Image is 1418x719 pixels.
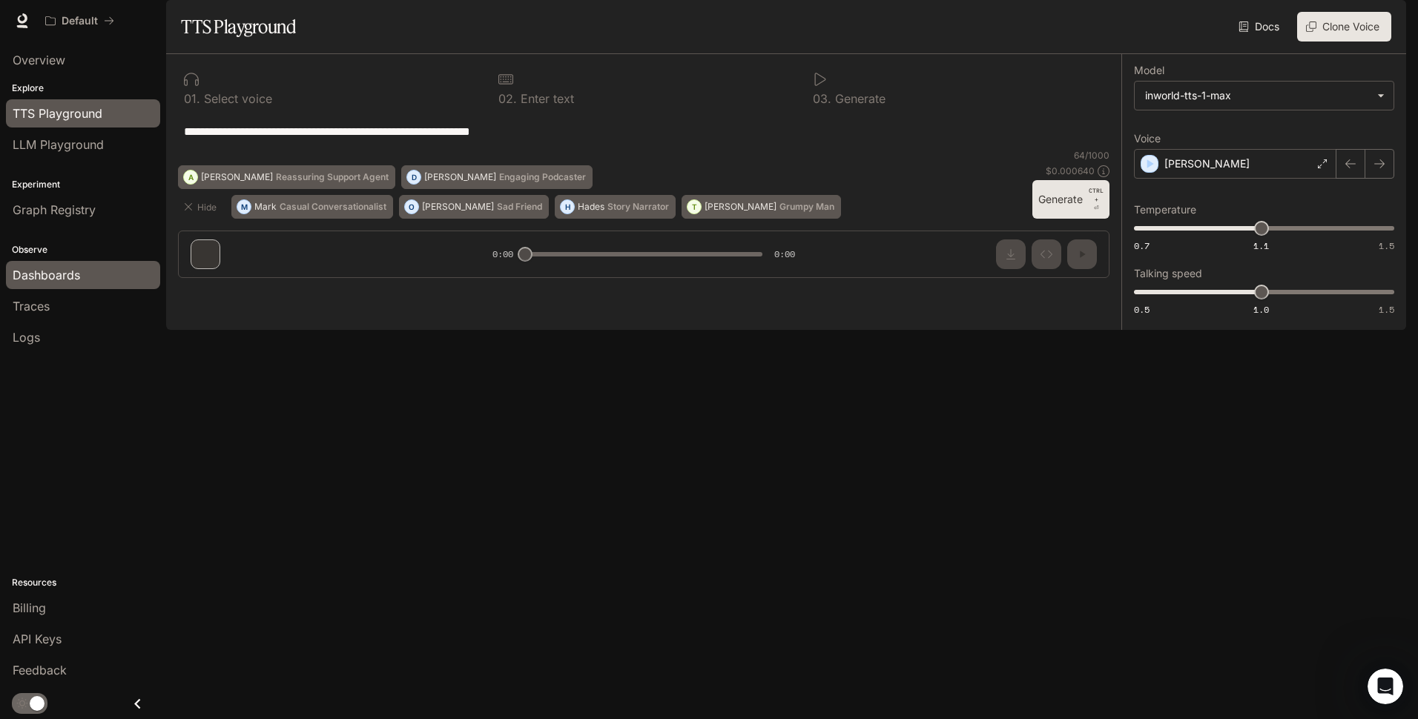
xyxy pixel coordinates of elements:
[1134,65,1164,76] p: Model
[1253,303,1269,316] span: 1.0
[254,202,277,211] p: Mark
[1134,303,1150,316] span: 0.5
[813,93,831,105] p: 0 3 .
[1145,88,1370,103] div: inworld-tts-1-max
[184,93,200,105] p: 0 1 .
[1046,165,1095,177] p: $ 0.000640
[779,202,834,211] p: Grumpy Man
[201,173,273,182] p: [PERSON_NAME]
[1134,268,1202,279] p: Talking speed
[499,173,586,182] p: Engaging Podcaster
[517,93,574,105] p: Enter text
[1135,82,1394,110] div: inworld-tts-1-max
[1379,239,1394,252] span: 1.5
[687,195,701,219] div: T
[1032,180,1109,219] button: GenerateCTRL +⏎
[405,195,418,219] div: O
[231,195,393,219] button: MMarkCasual Conversationalist
[39,6,121,36] button: All workspaces
[184,165,197,189] div: A
[498,93,517,105] p: 0 2 .
[1236,12,1285,42] a: Docs
[831,93,886,105] p: Generate
[607,202,669,211] p: Story Narrator
[705,202,776,211] p: [PERSON_NAME]
[401,165,593,189] button: D[PERSON_NAME]Engaging Podcaster
[1074,149,1109,162] p: 64 / 1000
[578,202,604,211] p: Hades
[1134,239,1150,252] span: 0.7
[181,12,296,42] h1: TTS Playground
[1379,303,1394,316] span: 1.5
[1089,186,1104,204] p: CTRL +
[1253,239,1269,252] span: 1.1
[178,195,225,219] button: Hide
[1134,205,1196,215] p: Temperature
[555,195,676,219] button: HHadesStory Narrator
[1368,669,1403,704] iframe: Intercom live chat
[497,202,542,211] p: Sad Friend
[280,202,386,211] p: Casual Conversationalist
[682,195,841,219] button: T[PERSON_NAME]Grumpy Man
[422,202,494,211] p: [PERSON_NAME]
[399,195,549,219] button: O[PERSON_NAME]Sad Friend
[276,173,389,182] p: Reassuring Support Agent
[1089,186,1104,213] p: ⏎
[237,195,251,219] div: M
[1297,12,1391,42] button: Clone Voice
[1134,133,1161,144] p: Voice
[200,93,272,105] p: Select voice
[561,195,574,219] div: H
[407,165,421,189] div: D
[1164,156,1250,171] p: [PERSON_NAME]
[62,15,98,27] p: Default
[424,173,496,182] p: [PERSON_NAME]
[178,165,395,189] button: A[PERSON_NAME]Reassuring Support Agent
